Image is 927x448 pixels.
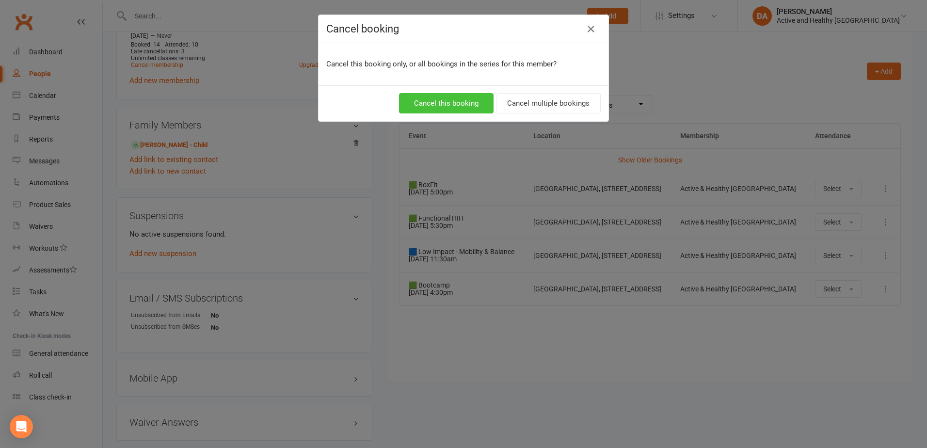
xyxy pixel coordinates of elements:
[326,23,601,35] h4: Cancel booking
[10,415,33,438] div: Open Intercom Messenger
[326,58,601,70] p: Cancel this booking only, or all bookings in the series for this member?
[583,21,599,37] button: Close
[496,93,601,113] button: Cancel multiple bookings
[399,93,494,113] button: Cancel this booking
